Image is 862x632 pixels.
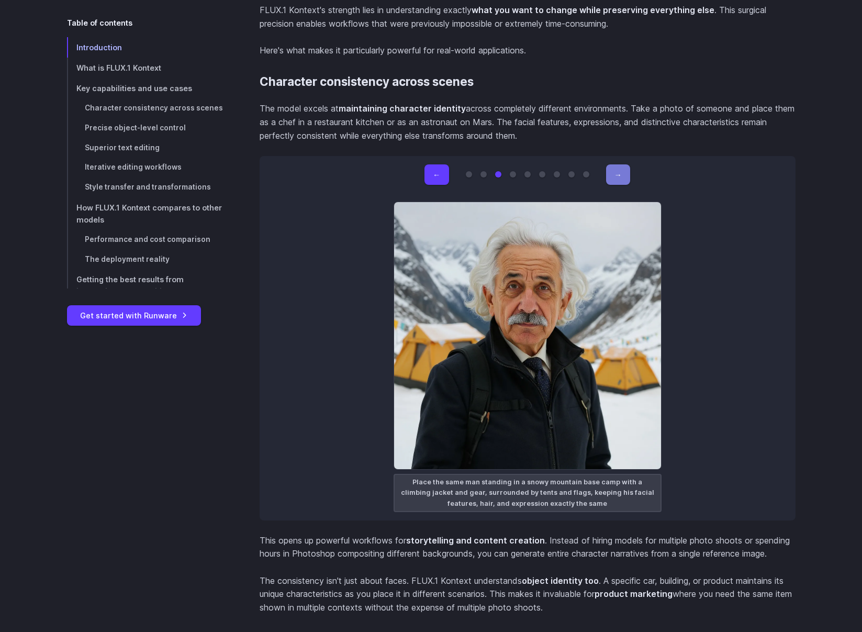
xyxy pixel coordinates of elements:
a: Character consistency across scenes [260,75,474,89]
span: The deployment reality [85,255,170,263]
button: Go to 3 of 9 [495,171,501,178]
a: Get started with Runware [67,305,201,326]
strong: maintaining character identity [339,103,466,114]
a: Iterative editing workflows [67,158,226,178]
strong: what you want to change while preserving everything else [472,5,714,15]
a: Key capabilities and use cases [67,78,226,98]
p: The consistency isn't just about faces. FLUX.1 Kontext understands . A specific car, building, or... [260,574,796,615]
a: Style transfer and transformations [67,178,226,197]
a: Getting the best results from instruction-based editing [67,270,226,302]
figcaption: Place the same man standing in a snowy mountain base camp with a climbing jacket and gear, surrou... [394,474,662,512]
button: Go to 1 of 9 [466,171,472,178]
button: Go to 5 of 9 [524,171,531,178]
p: The model excels at across completely different environments. Take a photo of someone and place t... [260,102,796,142]
a: Introduction [67,37,226,58]
p: FLUX.1 Kontext's strength lies in understanding exactly . This surgical precision enables workflo... [260,4,796,30]
span: Precise object-level control [85,124,186,132]
button: Go to 7 of 9 [554,171,560,178]
p: Here's what makes it particularly powerful for real-world applications. [260,44,796,58]
button: Go to 6 of 9 [539,171,545,178]
button: Go to 8 of 9 [568,171,575,178]
button: Go to 2 of 9 [480,171,487,178]
button: Go to 4 of 9 [510,171,516,178]
span: Introduction [76,43,122,52]
span: Iterative editing workflows [85,163,182,171]
span: What is FLUX.1 Kontext [76,63,161,72]
a: Superior text editing [67,138,226,158]
a: The deployment reality [67,250,226,270]
a: Character consistency across scenes [67,98,226,118]
span: Performance and cost comparison [85,235,210,243]
button: → [606,164,630,185]
strong: product marketing [595,589,673,599]
span: Character consistency across scenes [85,104,223,112]
span: Table of contents [67,17,132,29]
p: This opens up powerful workflows for . Instead of hiring models for multiple photo shoots or spen... [260,534,796,561]
span: Style transfer and transformations [85,183,211,191]
span: How FLUX.1 Kontext compares to other models [76,203,222,224]
a: What is FLUX.1 Kontext [67,58,226,78]
button: Go to 9 of 9 [583,171,589,178]
a: Precise object-level control [67,118,226,138]
span: Superior text editing [85,143,160,152]
strong: object identity too [522,575,599,586]
button: ← [424,164,449,185]
strong: storytelling and content creation [406,535,545,546]
span: Getting the best results from instruction-based editing [76,275,184,296]
span: Key capabilities and use cases [76,84,192,93]
a: How FLUX.1 Kontext compares to other models [67,197,226,230]
a: Performance and cost comparison [67,230,226,250]
img: Elderly man with a mustache standing outdoors in a snowy mountain camp, wearing a black jacket an... [394,202,662,470]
